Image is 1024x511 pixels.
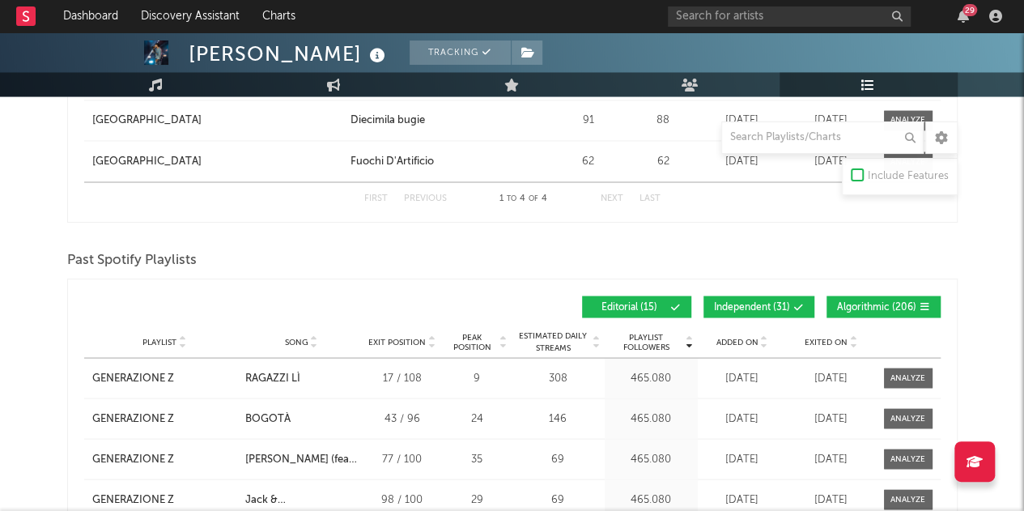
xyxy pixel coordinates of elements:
[582,296,691,317] button: Editorial(15)
[716,337,758,347] span: Added On
[633,153,694,169] div: 62
[702,492,783,508] div: [DATE]
[516,370,601,386] div: 308
[702,153,783,169] div: [DATE]
[92,153,343,169] a: [GEOGRAPHIC_DATA]
[516,330,591,354] span: Estimated Daily Streams
[92,492,174,508] div: GENERAZIONE Z
[609,332,684,351] span: Playlist Followers
[516,451,601,467] div: 69
[245,370,300,386] div: RAGAZZI LÌ
[92,113,343,129] a: [GEOGRAPHIC_DATA]
[189,40,389,67] div: [PERSON_NAME]
[366,411,439,427] div: 43 / 96
[245,370,357,386] a: RAGAZZI LÌ
[702,451,783,467] div: [DATE]
[92,411,238,427] a: GENERAZIONE Z
[837,302,916,312] span: Algorithmic ( 206 )
[609,411,694,427] div: 465.080
[791,411,872,427] div: [DATE]
[366,370,439,386] div: 17 / 108
[447,411,508,427] div: 24
[67,251,197,270] span: Past Spotify Playlists
[702,113,783,129] div: [DATE]
[552,113,625,129] div: 91
[791,113,872,129] div: [DATE]
[552,153,625,169] div: 62
[351,153,434,169] div: Fuochi D'Artificio
[447,451,508,467] div: 35
[609,492,694,508] div: 465.080
[609,370,694,386] div: 465.080
[447,492,508,508] div: 29
[245,411,357,427] a: BOGOTÀ
[868,167,949,186] div: Include Features
[668,6,911,27] input: Search for artists
[92,451,238,467] a: GENERAZIONE Z
[601,194,623,202] button: Next
[791,370,872,386] div: [DATE]
[364,194,388,202] button: First
[351,113,543,129] a: Diecimila bugie
[633,113,694,129] div: 88
[92,113,202,129] div: [GEOGRAPHIC_DATA]
[791,451,872,467] div: [DATE]
[245,411,291,427] div: BOGOTÀ
[366,492,439,508] div: 98 / 100
[447,332,498,351] span: Peak Position
[142,337,176,347] span: Playlist
[447,370,508,386] div: 9
[516,411,601,427] div: 146
[368,337,426,347] span: Exit Position
[92,451,174,467] div: GENERAZIONE Z
[92,153,202,169] div: [GEOGRAPHIC_DATA]
[404,194,447,202] button: Previous
[507,194,516,202] span: to
[351,113,425,129] div: Diecimila bugie
[245,451,357,467] a: [PERSON_NAME] (feat. Alfa)
[721,121,924,154] input: Search Playlists/Charts
[92,370,174,386] div: GENERAZIONE Z
[516,492,601,508] div: 69
[703,296,814,317] button: Independent(31)
[791,153,872,169] div: [DATE]
[529,194,538,202] span: of
[962,4,977,16] div: 29
[805,337,848,347] span: Exited On
[285,337,308,347] span: Song
[92,492,238,508] a: GENERAZIONE Z
[791,492,872,508] div: [DATE]
[639,194,661,202] button: Last
[714,302,790,312] span: Independent ( 31 )
[410,40,511,65] button: Tracking
[351,153,543,169] a: Fuochi D'Artificio
[479,189,568,208] div: 1 4 4
[245,492,357,508] a: Jack & [PERSON_NAME] (feat. [PERSON_NAME])
[366,451,439,467] div: 77 / 100
[702,370,783,386] div: [DATE]
[826,296,941,317] button: Algorithmic(206)
[609,451,694,467] div: 465.080
[702,411,783,427] div: [DATE]
[92,370,238,386] a: GENERAZIONE Z
[958,10,969,23] button: 29
[593,302,667,312] span: Editorial ( 15 )
[92,411,174,427] div: GENERAZIONE Z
